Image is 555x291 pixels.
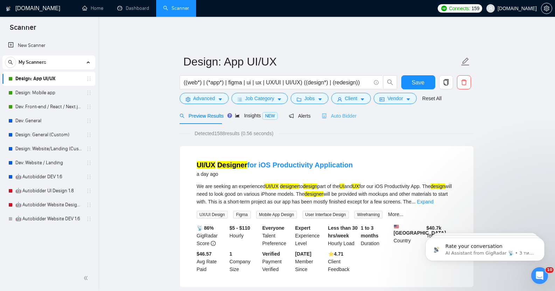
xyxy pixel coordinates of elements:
[193,95,215,102] span: Advanced
[190,130,278,137] span: Detected 1588 results (0.56 seconds)
[354,211,383,219] span: Wireframing
[15,100,82,114] a: Dev: Front-end / React / Next.js / WebGL / GSAP
[383,79,397,85] span: search
[417,199,433,205] a: Expand
[394,224,446,236] b: [GEOGRAPHIC_DATA]
[15,72,82,86] a: Design: App UI/UX
[228,224,261,247] div: Hourly
[235,113,278,118] span: Insights
[86,146,92,152] span: holder
[439,79,453,85] span: copy
[197,211,228,219] span: UX/UI Design
[457,75,471,89] button: delete
[86,76,92,82] span: holder
[431,183,445,189] mark: design
[265,183,278,189] mark: UI/UX
[229,225,250,231] b: $5 - $110
[328,251,344,257] b: ⭐️ 4.71
[5,60,16,65] span: search
[8,39,90,53] a: New Scanner
[394,224,399,229] img: 🇺🇸
[374,93,416,104] button: idcardVendorcaret-down
[86,174,92,180] span: holder
[304,95,315,102] span: Jobs
[294,224,327,247] div: Experience Level
[361,225,379,238] b: 1 to 3 months
[261,250,294,273] div: Payment Verified
[184,78,371,87] input: Search Freelance Jobs...
[211,241,216,246] span: info-circle
[231,93,288,104] button: barsJob Categorycaret-down
[546,267,554,273] span: 10
[289,113,311,119] span: Alerts
[380,97,384,102] span: idcard
[180,113,185,118] span: search
[461,57,470,66] span: edit
[186,97,190,102] span: setting
[15,86,82,100] a: Design: Mobile app
[531,267,548,284] iframe: Intercom live chat
[195,224,228,247] div: GigRadar Score
[291,93,328,104] button: folderJobscaret-down
[245,95,274,102] span: Job Category
[472,5,479,12] span: 159
[345,95,358,102] span: Client
[163,5,189,11] a: searchScanner
[360,97,365,102] span: caret-down
[374,80,379,85] span: info-circle
[262,112,278,120] span: NEW
[411,199,416,205] span: ...
[261,224,294,247] div: Talent Preference
[401,75,435,89] button: Save
[294,250,327,273] div: Member Since
[488,6,493,11] span: user
[86,160,92,166] span: holder
[412,78,424,87] span: Save
[541,6,552,11] a: setting
[197,170,353,178] div: a day ago
[15,212,82,226] a: 🤖 Autobidder Website DEV 1.6
[218,97,223,102] span: caret-down
[387,95,403,102] span: Vendor
[280,183,299,189] mark: designer
[289,113,294,118] span: notification
[422,95,442,102] a: Reset All
[388,212,403,217] a: More...
[197,225,214,231] b: 📡 86%
[457,79,471,85] span: delete
[441,6,447,11] img: upwork-logo.png
[328,225,358,238] b: Less than 30 hrs/week
[262,225,284,231] b: Everyone
[415,223,555,272] iframe: Intercom notifications повідомлення
[227,112,233,119] div: Tooltip anchor
[392,224,425,247] div: Country
[303,183,317,189] mark: design
[256,211,297,219] span: Mobile App Design
[322,113,327,118] span: robot
[183,53,459,70] input: Scanner name...
[86,118,92,124] span: holder
[86,90,92,96] span: holder
[15,142,82,156] a: Design: Website/Landing (Custom)
[217,161,247,169] mark: Designer
[19,55,46,69] span: My Scanners
[15,170,82,184] a: 🤖 Autobidder DEV 1.6
[322,113,356,119] span: Auto Bidder
[2,55,95,226] li: My Scanners
[4,22,42,37] span: Scanner
[86,188,92,194] span: holder
[228,250,261,273] div: Company Size
[352,183,359,189] mark: UX
[86,202,92,208] span: holder
[15,128,82,142] a: Design: General (Custom)
[337,97,342,102] span: user
[197,161,215,169] mark: UI/UX
[295,251,311,257] b: [DATE]
[237,97,242,102] span: bars
[197,161,353,169] a: UI/UX Designerfor iOS Productivity Application
[297,97,301,102] span: folder
[327,250,360,273] div: Client Feedback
